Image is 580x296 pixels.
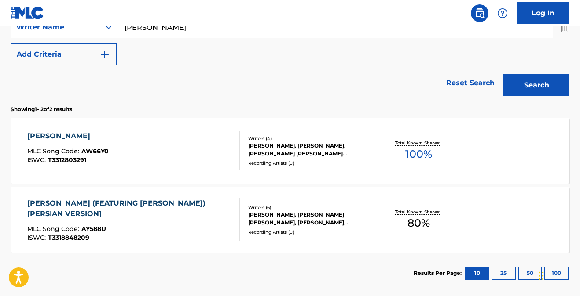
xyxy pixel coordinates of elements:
[11,7,44,19] img: MLC Logo
[27,234,48,242] span: ISWC :
[248,229,373,235] div: Recording Artists ( 0 )
[11,187,569,253] a: [PERSON_NAME] (FEATURING [PERSON_NAME]) [PERSIAN VERSION]MLC Song Code:AY588UISWC:T3318848209Writ...
[474,8,485,18] img: search
[539,263,544,289] div: Drag
[81,147,109,155] span: AW66Y0
[536,254,580,296] iframe: Chat Widget
[248,204,373,211] div: Writers ( 6 )
[99,49,110,60] img: 9d2ae6d4665cec9f34b9.svg
[407,215,430,231] span: 80 %
[16,22,95,32] div: Writer Name
[248,135,373,142] div: Writers ( 4 )
[248,142,373,158] div: [PERSON_NAME], [PERSON_NAME], [PERSON_NAME] [PERSON_NAME] [PERSON_NAME]
[465,267,489,280] button: 10
[494,4,511,22] div: Help
[11,105,72,113] p: Showing 1 - 2 of 2 results
[395,209,442,215] p: Total Known Shares:
[517,2,569,24] a: Log In
[414,269,464,277] p: Results Per Page:
[503,74,569,96] button: Search
[497,8,508,18] img: help
[27,147,81,155] span: MLC Song Code :
[27,156,48,164] span: ISWC :
[27,198,232,219] div: [PERSON_NAME] (FEATURING [PERSON_NAME]) [PERSIAN VERSION]
[471,4,488,22] a: Public Search
[405,146,432,162] span: 100 %
[248,160,373,166] div: Recording Artists ( 0 )
[27,131,109,141] div: [PERSON_NAME]
[492,267,516,280] button: 25
[248,211,373,227] div: [PERSON_NAME], [PERSON_NAME] [PERSON_NAME], [PERSON_NAME], [PERSON_NAME], [PERSON_NAME] [PERSON_N...
[560,16,569,38] img: Delete Criterion
[27,225,81,233] span: MLC Song Code :
[395,140,442,146] p: Total Known Shares:
[11,118,569,184] a: [PERSON_NAME]MLC Song Code:AW66Y0ISWC:T3312803291Writers (4)[PERSON_NAME], [PERSON_NAME], [PERSON...
[48,156,86,164] span: T3312803291
[518,267,542,280] button: 50
[11,43,117,65] button: Add Criteria
[81,225,106,233] span: AY588U
[442,73,499,93] a: Reset Search
[48,234,89,242] span: T3318848209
